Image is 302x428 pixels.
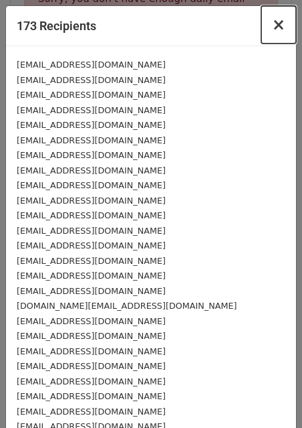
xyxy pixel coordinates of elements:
small: [EMAIL_ADDRESS][DOMAIN_NAME] [17,361,166,371]
small: [EMAIL_ADDRESS][DOMAIN_NAME] [17,331,166,341]
small: [EMAIL_ADDRESS][DOMAIN_NAME] [17,376,166,386]
small: [EMAIL_ADDRESS][DOMAIN_NAME] [17,180,166,190]
small: [EMAIL_ADDRESS][DOMAIN_NAME] [17,271,166,281]
small: [EMAIL_ADDRESS][DOMAIN_NAME] [17,286,166,296]
small: [EMAIL_ADDRESS][DOMAIN_NAME] [17,316,166,326]
small: [EMAIL_ADDRESS][DOMAIN_NAME] [17,196,166,206]
small: [EMAIL_ADDRESS][DOMAIN_NAME] [17,165,166,175]
small: [EMAIL_ADDRESS][DOMAIN_NAME] [17,226,166,236]
small: [EMAIL_ADDRESS][DOMAIN_NAME] [17,391,166,401]
small: [EMAIL_ADDRESS][DOMAIN_NAME] [17,210,166,220]
h5: 173 Recipients [17,17,96,35]
small: [EMAIL_ADDRESS][DOMAIN_NAME] [17,60,166,70]
button: Close [261,6,296,44]
small: [EMAIL_ADDRESS][DOMAIN_NAME] [17,240,166,251]
small: [EMAIL_ADDRESS][DOMAIN_NAME] [17,346,166,356]
small: [EMAIL_ADDRESS][DOMAIN_NAME] [17,120,166,130]
iframe: Chat Widget [235,364,302,428]
span: × [272,15,285,34]
small: [EMAIL_ADDRESS][DOMAIN_NAME] [17,75,166,85]
small: [DOMAIN_NAME][EMAIL_ADDRESS][DOMAIN_NAME] [17,301,237,311]
small: [EMAIL_ADDRESS][DOMAIN_NAME] [17,105,166,115]
small: [EMAIL_ADDRESS][DOMAIN_NAME] [17,150,166,160]
small: [EMAIL_ADDRESS][DOMAIN_NAME] [17,135,166,145]
small: [EMAIL_ADDRESS][DOMAIN_NAME] [17,256,166,266]
small: [EMAIL_ADDRESS][DOMAIN_NAME] [17,407,166,417]
small: [EMAIL_ADDRESS][DOMAIN_NAME] [17,90,166,100]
